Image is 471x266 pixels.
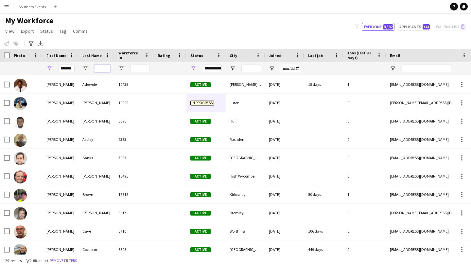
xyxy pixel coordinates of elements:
[78,204,114,222] div: [PERSON_NAME]
[43,149,78,167] div: [PERSON_NAME]
[46,53,66,58] span: First Name
[14,115,27,128] img: Richard Asiedu Obeng
[265,204,304,222] div: [DATE]
[114,149,154,167] div: 3983
[265,167,304,185] div: [DATE]
[43,167,78,185] div: [PERSON_NAME]
[38,27,56,35] a: Status
[114,75,154,93] div: 10435
[5,16,53,26] span: My Workforce
[114,222,154,240] div: 5710
[40,28,53,34] span: Status
[158,53,170,58] span: Rating
[78,240,114,258] div: Cockburn
[118,50,142,60] span: Workforce ID
[226,112,265,130] div: Hull
[14,244,27,257] img: Richard Cockburn
[190,156,211,161] span: Active
[230,66,235,71] button: Open Filter Menu
[27,40,35,47] app-action-btn: Advanced filters
[226,222,265,240] div: Worthing
[265,130,304,148] div: [DATE]
[130,65,150,72] input: Workforce ID Filter Input
[230,53,237,58] span: City
[78,94,114,112] div: [PERSON_NAME]
[43,75,78,93] div: [PERSON_NAME]
[265,112,304,130] div: [DATE]
[190,101,214,105] span: In progress
[14,225,27,238] img: Richard Cave
[14,97,27,110] img: RICHARD ANTWI OBENG
[114,167,154,185] div: 10495
[308,53,323,58] span: Last job
[190,137,211,142] span: Active
[265,149,304,167] div: [DATE]
[190,229,211,234] span: Active
[46,66,52,71] button: Open Filter Menu
[226,149,265,167] div: [GEOGRAPHIC_DATA]
[265,94,304,112] div: [DATE]
[43,94,78,112] div: [PERSON_NAME]
[423,24,430,29] span: 143
[304,240,343,258] div: 449 days
[14,207,27,220] img: Richard Burch
[265,185,304,203] div: [DATE]
[190,192,211,197] span: Active
[58,65,75,72] input: First Name Filter Input
[43,240,78,258] div: [PERSON_NAME]
[190,119,211,124] span: Active
[362,23,394,31] button: Everyone8,582
[60,28,66,34] span: Tag
[114,94,154,112] div: 10999
[78,185,114,203] div: Brown
[190,82,211,87] span: Active
[114,204,154,222] div: 8617
[226,204,265,222] div: Bromley
[343,149,386,167] div: 0
[3,27,17,35] a: View
[347,50,374,60] span: Jobs (last 90 days)
[78,130,114,148] div: Aspley
[114,185,154,203] div: 12518
[190,53,203,58] span: Status
[226,130,265,148] div: Rushden
[269,53,282,58] span: Joined
[73,28,88,34] span: Comms
[226,94,265,112] div: Luton
[78,167,114,185] div: [PERSON_NAME]
[265,75,304,93] div: [DATE]
[57,27,69,35] a: Tag
[241,65,261,72] input: City Filter Input
[37,40,44,47] app-action-btn: Export XLSX
[190,247,211,252] span: Active
[343,130,386,148] div: 0
[43,185,78,203] div: [PERSON_NAME]
[43,112,78,130] div: [PERSON_NAME]
[43,130,78,148] div: [PERSON_NAME]
[343,222,386,240] div: 0
[226,75,265,93] div: [PERSON_NAME] Coldfield
[21,28,34,34] span: Export
[265,240,304,258] div: [DATE]
[14,79,27,92] img: Richard Adewole
[14,189,27,202] img: Richard Brown
[304,222,343,240] div: 106 days
[343,185,386,203] div: 1
[78,112,114,130] div: [PERSON_NAME]
[343,204,386,222] div: 0
[190,174,211,179] span: Active
[82,53,102,58] span: Last Name
[304,75,343,93] div: 15 days
[343,112,386,130] div: 0
[343,167,386,185] div: 0
[43,222,78,240] div: [PERSON_NAME]
[390,53,400,58] span: Email
[190,211,211,216] span: Active
[281,65,300,72] input: Joined Filter Input
[114,112,154,130] div: 6596
[70,27,90,35] a: Comms
[390,66,396,71] button: Open Filter Menu
[304,185,343,203] div: 50 days
[397,23,431,31] button: Applicants143
[343,240,386,258] div: 0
